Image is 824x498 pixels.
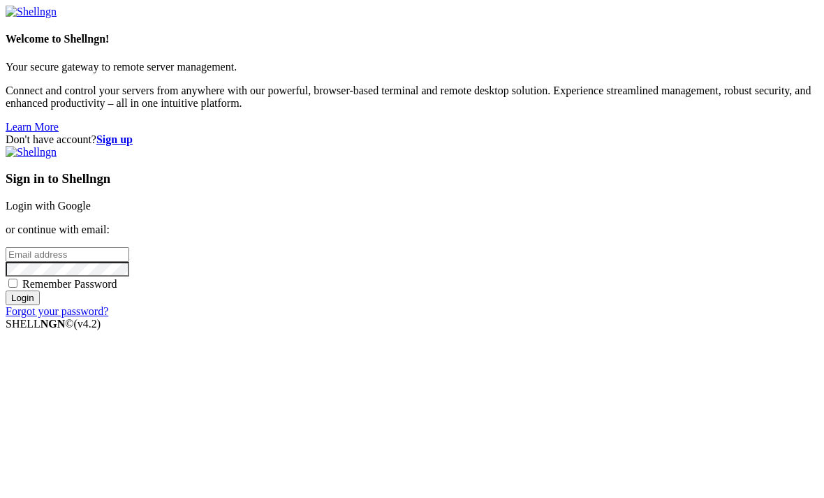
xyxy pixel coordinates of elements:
a: Forgot your password? [6,305,108,317]
span: SHELL © [6,318,101,330]
a: Sign up [96,133,133,145]
img: Shellngn [6,6,57,18]
h3: Sign in to Shellngn [6,171,818,186]
div: Don't have account? [6,133,818,146]
input: Login [6,291,40,305]
input: Email address [6,247,129,262]
p: Connect and control your servers from anywhere with our powerful, browser-based terminal and remo... [6,85,818,110]
p: or continue with email: [6,224,818,236]
h4: Welcome to Shellngn! [6,33,818,45]
a: Login with Google [6,200,91,212]
span: Remember Password [22,278,117,290]
p: Your secure gateway to remote server management. [6,61,818,73]
input: Remember Password [8,279,17,288]
img: Shellngn [6,146,57,159]
b: NGN [41,318,66,330]
a: Learn More [6,121,59,133]
span: 4.2.0 [74,318,101,330]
